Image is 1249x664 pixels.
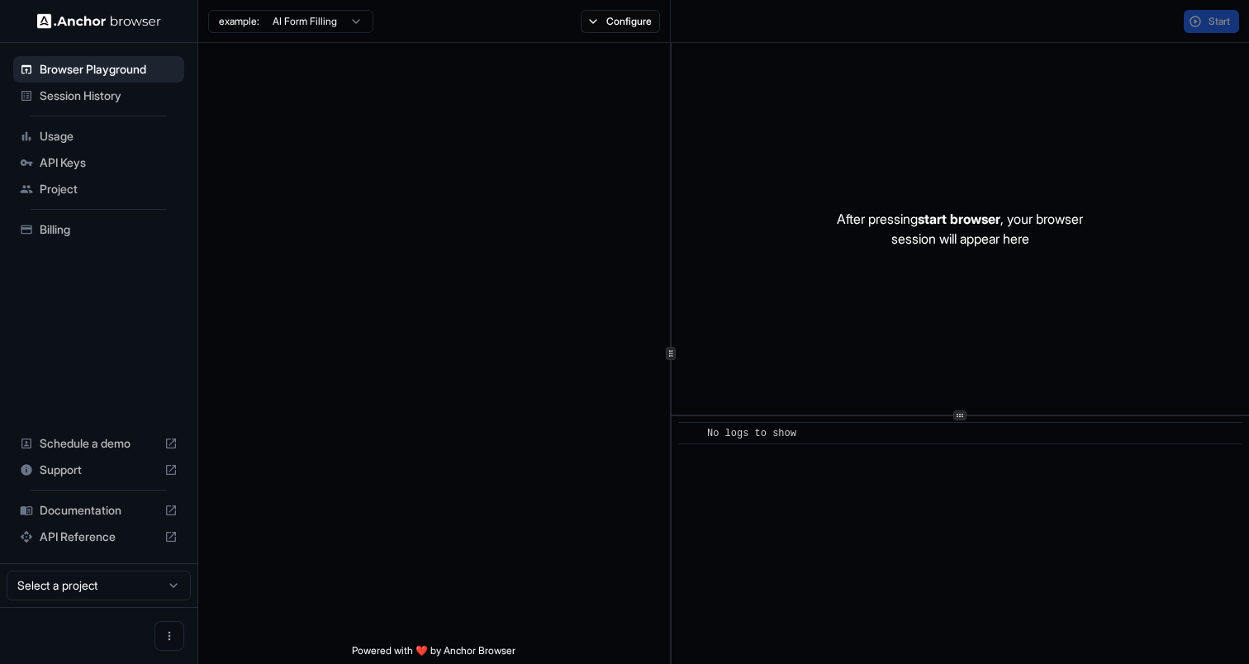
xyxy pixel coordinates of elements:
[154,621,184,651] button: Open menu
[40,502,158,519] span: Documentation
[707,428,796,439] span: No logs to show
[837,209,1083,249] p: After pressing , your browser session will appear here
[13,149,184,176] div: API Keys
[13,524,184,550] div: API Reference
[40,221,178,238] span: Billing
[40,462,158,478] span: Support
[40,61,178,78] span: Browser Playground
[13,497,184,524] div: Documentation
[13,216,184,243] div: Billing
[13,176,184,202] div: Project
[37,13,161,29] img: Anchor Logo
[13,123,184,149] div: Usage
[13,83,184,109] div: Session History
[918,211,1000,227] span: start browser
[352,644,515,664] span: Powered with ❤️ by Anchor Browser
[40,154,178,171] span: API Keys
[13,56,184,83] div: Browser Playground
[581,10,661,33] button: Configure
[13,430,184,457] div: Schedule a demo
[40,435,158,452] span: Schedule a demo
[219,15,259,28] span: example:
[40,128,178,145] span: Usage
[40,181,178,197] span: Project
[13,457,184,483] div: Support
[40,88,178,104] span: Session History
[686,425,695,442] span: ​
[40,529,158,545] span: API Reference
